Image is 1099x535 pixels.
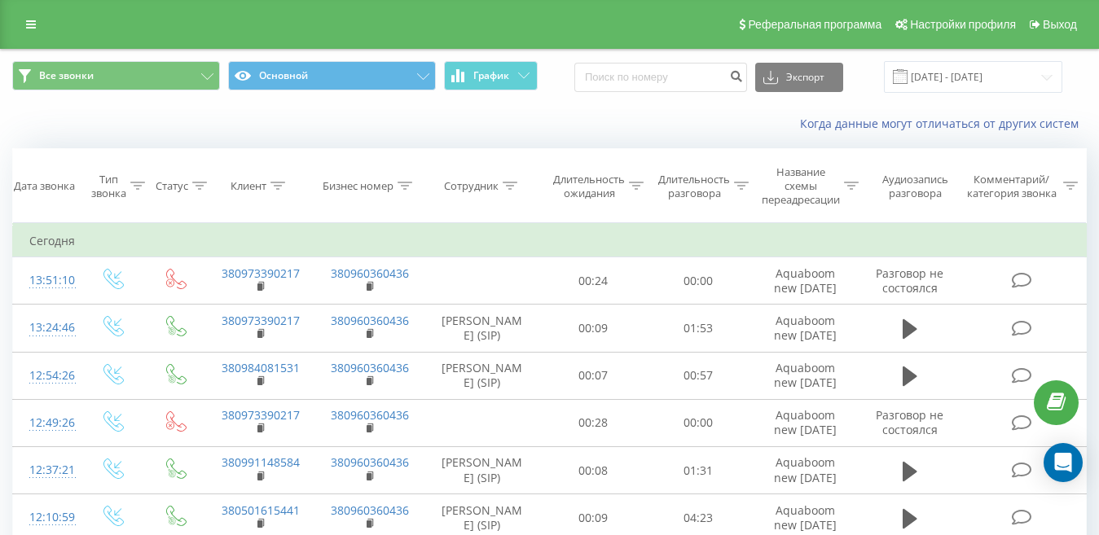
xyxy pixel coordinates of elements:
div: Длительность разговора [658,173,730,200]
span: Выход [1043,18,1077,31]
a: 380960360436 [331,502,409,518]
div: 12:10:59 [29,502,64,533]
button: Основной [228,61,436,90]
div: Название схемы переадресации [762,165,840,207]
span: Настройки профиля [910,18,1016,31]
div: 13:24:46 [29,312,64,344]
td: Aquaboom new [DATE] [750,257,859,305]
span: График [473,70,509,81]
a: 380960360436 [331,360,409,375]
td: 00:00 [646,399,751,446]
div: Open Intercom Messenger [1044,443,1083,482]
div: 13:51:10 [29,265,64,296]
td: 00:07 [541,352,646,399]
div: Комментарий/категория звонка [964,173,1059,200]
div: Клиент [231,179,266,193]
div: Сотрудник [444,179,499,193]
td: 00:08 [541,447,646,494]
td: [PERSON_NAME] (SIP) [424,447,541,494]
span: Разговор не состоялся [876,407,943,437]
td: Aquaboom new [DATE] [750,352,859,399]
td: Сегодня [13,225,1087,257]
span: Разговор не состоялся [876,265,943,296]
div: Дата звонка [14,179,75,193]
a: 380960360436 [331,313,409,328]
td: 00:28 [541,399,646,446]
div: 12:54:26 [29,360,64,392]
a: 380973390217 [222,407,300,423]
div: 12:37:21 [29,454,64,486]
a: 380960360436 [331,407,409,423]
td: [PERSON_NAME] (SIP) [424,352,541,399]
div: Тип звонка [91,173,126,200]
input: Поиск по номеру [574,63,747,92]
td: 01:53 [646,305,751,352]
div: 12:49:26 [29,407,64,439]
td: 00:09 [541,305,646,352]
a: Когда данные могут отличаться от других систем [800,116,1087,131]
td: 00:24 [541,257,646,305]
td: 00:57 [646,352,751,399]
button: Все звонки [12,61,220,90]
td: 01:31 [646,447,751,494]
div: Длительность ожидания [553,173,625,200]
a: 380973390217 [222,313,300,328]
a: 380991148584 [222,454,300,470]
button: Экспорт [755,63,843,92]
td: 00:00 [646,257,751,305]
td: [PERSON_NAME] (SIP) [424,305,541,352]
span: Все звонки [39,69,94,82]
a: 380960360436 [331,454,409,470]
a: 380984081531 [222,360,300,375]
div: Бизнес номер [323,179,393,193]
div: Аудиозапись разговора [874,173,956,200]
a: 380960360436 [331,265,409,281]
td: Aquaboom new [DATE] [750,305,859,352]
button: График [444,61,538,90]
td: Aquaboom new [DATE] [750,447,859,494]
a: 380973390217 [222,265,300,281]
a: 380501615441 [222,502,300,518]
div: Статус [156,179,188,193]
span: Реферальная программа [748,18,881,31]
td: Aquaboom new [DATE] [750,399,859,446]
